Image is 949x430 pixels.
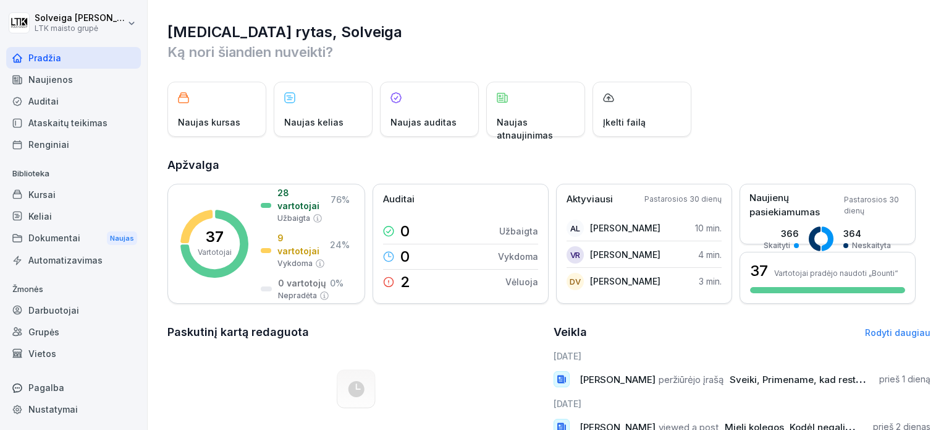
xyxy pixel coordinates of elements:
[6,343,141,364] a: Vietos
[331,194,342,205] font: 76
[499,226,538,236] font: Užbaigta
[590,223,660,233] font: [PERSON_NAME]
[554,398,581,409] font: [DATE]
[28,96,59,106] font: Auditai
[206,228,224,246] font: 37
[400,273,410,291] font: 2
[28,404,78,415] font: Nustatymai
[505,277,538,287] font: Vėluoja
[277,233,319,256] font: 9 vartotojai
[400,247,410,265] font: 0
[580,374,656,385] font: [PERSON_NAME]
[644,194,722,204] font: Pastarosios 30 dienų
[28,348,56,359] font: Vietos
[590,249,660,260] font: [PERSON_NAME]
[570,250,580,260] font: VR
[554,351,581,361] font: [DATE]
[764,241,790,250] font: Skaityti
[12,284,43,294] font: Žmonės
[28,139,69,150] font: Renginiai
[198,247,232,257] font: Vartotojai
[28,382,64,393] font: Pagalba
[277,259,313,268] font: Vykdoma
[330,239,342,250] font: 24
[167,325,309,338] font: Paskutinį kartą redaguota
[570,277,580,286] font: DV
[865,327,930,338] a: Rodyti daugiau
[278,291,317,300] font: Nepradėta
[844,195,899,215] font: Pastarosios 30 dienų
[6,249,141,271] a: Automatizavimas
[6,134,141,155] a: Renginiai
[12,168,49,178] font: Biblioteka
[774,269,898,278] font: Vartotojai pradėjo naudoti „Bounti“
[35,12,72,23] font: Solveiga
[498,251,538,262] font: Vykdoma
[6,47,141,69] a: Pradžia
[277,213,310,223] font: Užbaigta
[28,233,80,243] font: Dokumentai
[659,374,723,385] font: peržiūrėjo įrašą
[28,327,59,337] font: Grupės
[590,276,660,286] font: [PERSON_NAME]
[6,398,141,420] a: Nustatymai
[781,228,799,239] font: 366
[6,205,141,227] a: Keliai
[843,228,861,239] font: 364
[6,69,141,90] a: Naujienos
[28,53,61,63] font: Pradžia
[695,223,722,233] font: 10 min.
[879,374,930,384] font: prieš 1 dieną
[6,299,141,321] a: Darbuotojai
[277,187,319,211] font: 28 vartotojai
[6,227,141,250] a: DokumentaiNaujas
[330,278,335,288] font: 0
[28,189,56,200] font: Kursai
[28,305,79,316] font: Darbuotojai
[852,241,891,250] font: Neskaityta
[178,117,240,127] font: Naujas kursas
[28,74,73,85] font: Naujienos
[167,23,402,41] font: [MEDICAL_DATA] rytas, Solveiga
[497,117,553,140] font: Naujas atnaujinimas
[28,118,108,128] font: Ataskaitų teikimas
[6,184,141,205] a: Kursai
[698,249,722,260] font: 4 min.
[28,211,52,221] font: Keliai
[342,239,350,250] font: %
[6,90,141,112] a: Auditai
[400,222,410,240] font: 0
[567,193,613,205] font: Aktyviausi
[383,193,415,205] font: Auditai
[284,117,344,127] font: Naujas kelias
[6,112,141,134] a: Ataskaitų teikimas
[28,255,103,265] font: Automatizavimas
[603,117,646,127] font: Įkelti failą
[110,234,134,243] font: Naujas
[335,278,344,288] font: %
[35,24,98,33] font: LTK maisto grupė
[390,117,457,127] font: Naujas auditas
[75,12,145,23] font: [PERSON_NAME]
[278,278,326,288] font: 0 vartotojų
[750,262,768,280] font: 37
[167,44,333,60] font: Ką nori šiandien nuveikti?
[167,158,219,171] font: Apžvalga
[554,325,587,338] font: Veikla
[6,321,141,343] a: Grupės
[342,194,350,205] font: %
[749,192,820,218] font: Naujienų pasiekiamumas
[570,223,580,233] font: AL
[699,276,722,286] font: 3 min.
